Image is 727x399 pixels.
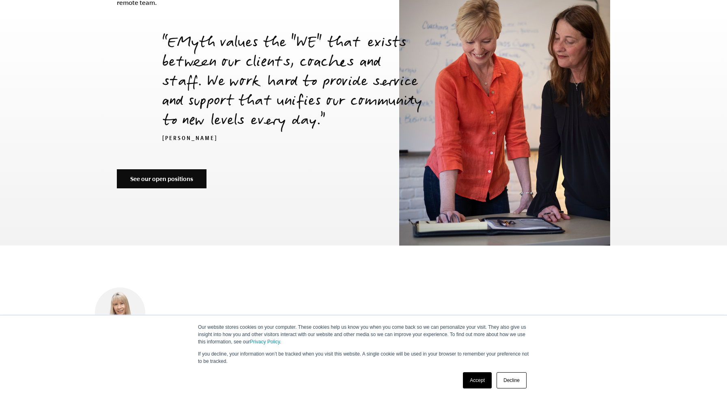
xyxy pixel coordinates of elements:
[497,372,527,388] a: Decline
[250,339,280,345] a: Privacy Policy
[162,136,217,142] cite: [PERSON_NAME]
[198,324,529,345] p: Our website stores cookies on your computer. These cookies help us know you when you come back so...
[117,169,206,189] a: See our open positions
[198,350,529,365] p: If you decline, your information won’t be tracked when you visit this website. A single cookie wi...
[95,287,145,338] img: Mary Rydman, EMyth Business Coach
[463,372,492,388] a: Accept
[162,34,422,132] p: EMyth values the "WE" that exists between our clients, coaches and staff. We work hard to provide...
